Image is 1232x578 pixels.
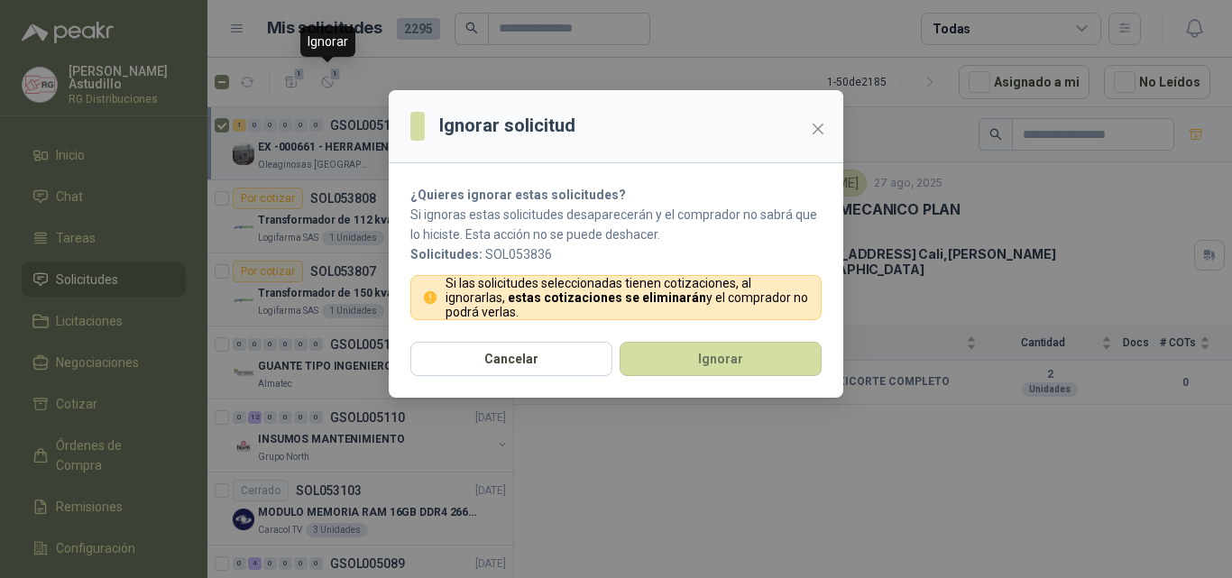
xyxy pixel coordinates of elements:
h3: Ignorar solicitud [439,112,575,140]
button: Cancelar [410,342,612,376]
button: Ignorar [620,342,822,376]
b: Solicitudes: [410,247,483,261]
p: Si las solicitudes seleccionadas tienen cotizaciones, al ignorarlas, y el comprador no podrá verlas. [446,276,811,319]
strong: estas cotizaciones se eliminarán [508,290,706,305]
p: Si ignoras estas solicitudes desaparecerán y el comprador no sabrá que lo hiciste. Esta acción no... [410,205,822,244]
p: SOL053836 [410,244,822,264]
span: close [811,122,825,136]
strong: ¿Quieres ignorar estas solicitudes? [410,188,626,202]
button: Close [804,115,832,143]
